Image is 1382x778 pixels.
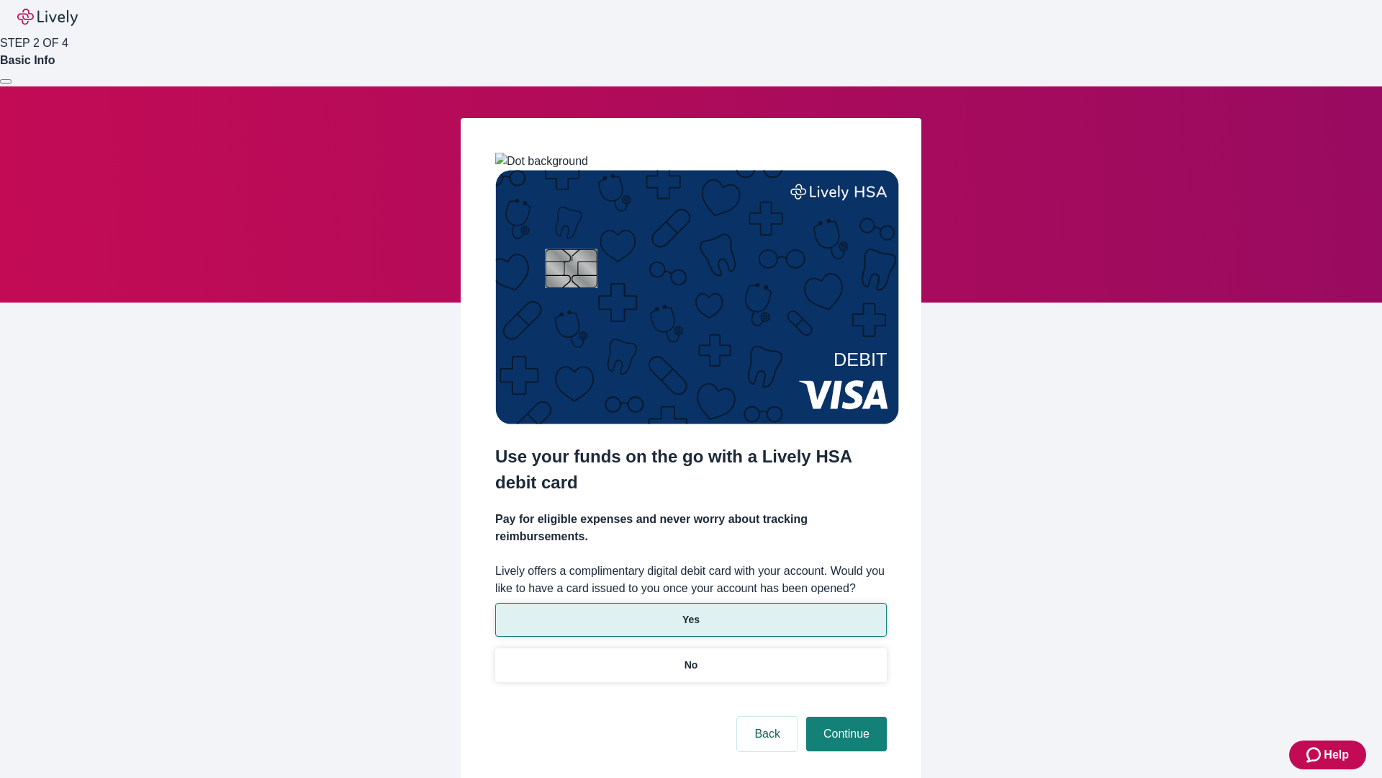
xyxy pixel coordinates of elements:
[1324,746,1349,764] span: Help
[495,603,887,637] button: Yes
[17,9,78,26] img: Lively
[737,717,798,751] button: Back
[1289,741,1366,769] button: Zendesk support iconHelp
[1306,746,1324,764] svg: Zendesk support icon
[495,170,899,424] img: Debit card
[495,563,887,597] label: Lively offers a complimentary digital debit card with your account. Would you like to have a card...
[495,444,887,496] h2: Use your funds on the go with a Lively HSA debit card
[495,511,887,545] h4: Pay for eligible expenses and never worry about tracking reimbursements.
[685,658,698,673] p: No
[495,648,887,682] button: No
[682,612,700,627] p: Yes
[806,717,887,751] button: Continue
[495,153,588,170] img: Dot background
